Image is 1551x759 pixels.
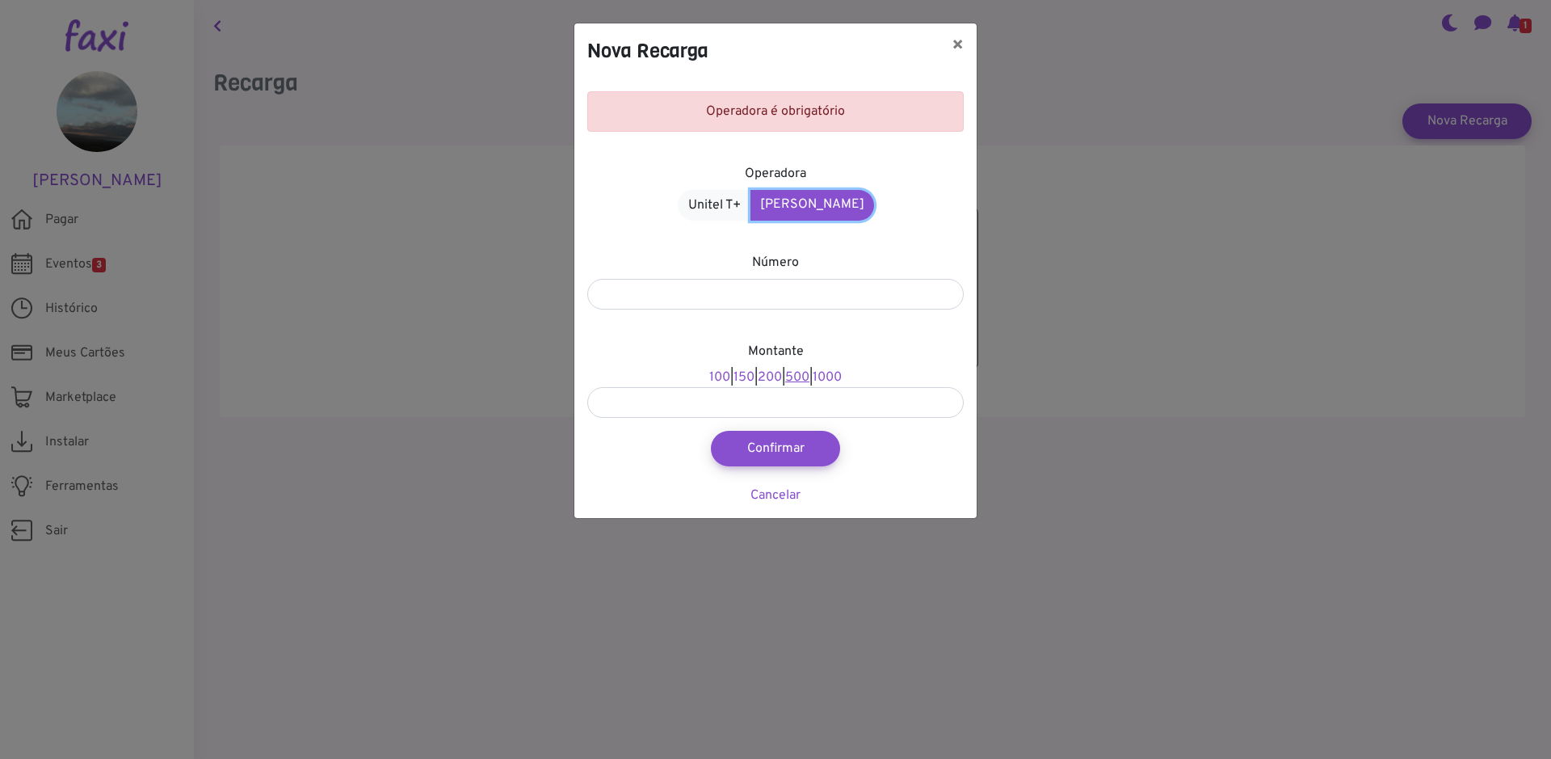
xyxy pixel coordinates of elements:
a: [PERSON_NAME] [750,190,874,221]
button: Confirmar [711,431,840,466]
a: 150 [733,369,754,386]
h4: Nova Recarga [587,36,708,65]
a: 100 [709,369,730,386]
button: × [939,23,977,69]
label: Montante [748,342,804,361]
a: Cancelar [750,487,801,504]
span: Operadora é obrigatório [706,103,845,120]
a: 200 [758,369,782,386]
a: 500 [785,369,809,386]
label: Número [752,253,799,272]
a: Unitel T+ [678,190,751,221]
a: 1000 [813,369,842,386]
div: | | | | [587,342,964,418]
label: Operadora [745,164,806,183]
